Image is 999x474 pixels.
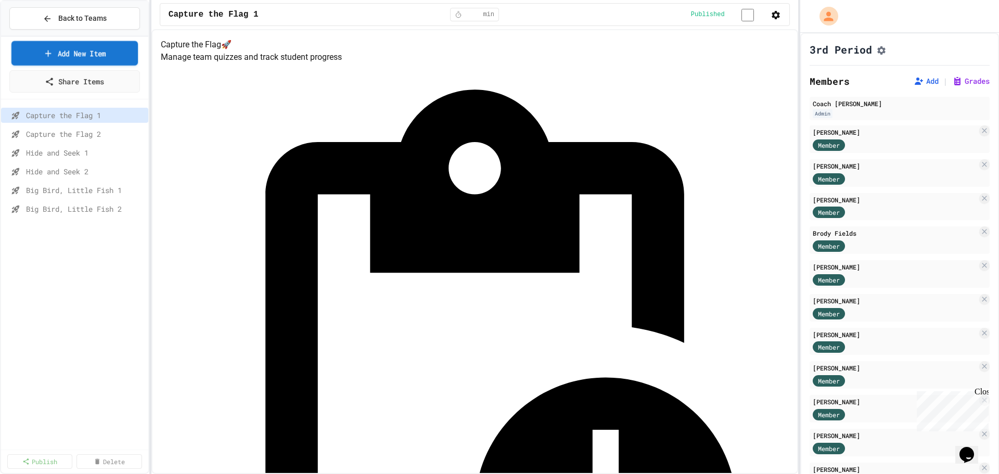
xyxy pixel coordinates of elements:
[809,4,841,28] div: My Account
[691,8,766,21] div: Content is published and visible to students
[76,454,142,469] a: Delete
[810,74,850,88] h2: Members
[4,4,72,66] div: Chat with us now!Close
[169,8,259,21] span: Capture the Flag 1
[810,42,872,57] h1: 3rd Period
[9,7,140,30] button: Back to Teams
[818,241,840,251] span: Member
[26,147,144,158] span: Hide and Seek 1
[818,444,840,453] span: Member
[813,330,977,339] div: [PERSON_NAME]
[26,129,144,139] span: Capture the Flag 2
[818,275,840,285] span: Member
[483,10,494,19] span: min
[58,13,107,24] span: Back to Teams
[876,43,887,56] button: Assignment Settings
[161,51,789,63] p: Manage team quizzes and track student progress
[952,76,990,86] button: Grades
[943,75,948,87] span: |
[818,208,840,217] span: Member
[818,309,840,318] span: Member
[813,363,977,373] div: [PERSON_NAME]
[818,410,840,419] span: Member
[161,39,789,51] h4: Capture the Flag 🚀
[729,9,766,21] input: publish toggle
[813,465,977,474] div: [PERSON_NAME]
[7,454,72,469] a: Publish
[913,387,989,431] iframe: chat widget
[11,41,138,66] a: Add New Item
[914,76,939,86] button: Add
[691,10,725,19] span: Published
[818,140,840,150] span: Member
[26,203,144,214] span: Big Bird, Little Fish 2
[813,296,977,305] div: [PERSON_NAME]
[26,166,144,177] span: Hide and Seek 2
[818,342,840,352] span: Member
[26,185,144,196] span: Big Bird, Little Fish 1
[818,376,840,386] span: Member
[818,174,840,184] span: Member
[813,431,977,440] div: [PERSON_NAME]
[813,228,977,238] div: Brody Fields
[813,195,977,204] div: [PERSON_NAME]
[955,432,989,464] iframe: chat widget
[9,70,140,93] a: Share Items
[813,397,977,406] div: [PERSON_NAME]
[813,161,977,171] div: [PERSON_NAME]
[813,99,987,108] div: Coach [PERSON_NAME]
[813,127,977,137] div: [PERSON_NAME]
[813,262,977,272] div: [PERSON_NAME]
[26,110,144,121] span: Capture the Flag 1
[813,109,832,118] div: Admin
